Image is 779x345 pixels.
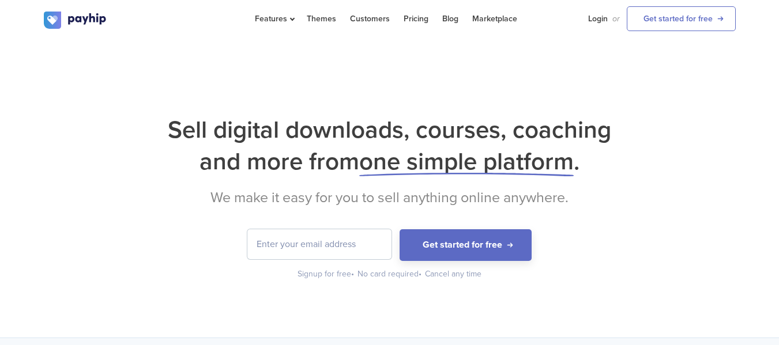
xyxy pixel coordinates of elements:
span: one simple platform [359,147,574,176]
span: Features [255,14,293,24]
h1: Sell digital downloads, courses, coaching and more from [44,114,736,177]
img: logo.svg [44,12,107,29]
span: • [419,269,422,279]
span: . [574,147,579,176]
div: Signup for free [298,268,355,280]
div: No card required [357,268,423,280]
a: Get started for free [627,6,736,31]
h2: We make it easy for you to sell anything online anywhere. [44,189,736,206]
input: Enter your email address [247,229,392,259]
div: Cancel any time [425,268,481,280]
span: • [351,269,354,279]
button: Get started for free [400,229,532,261]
